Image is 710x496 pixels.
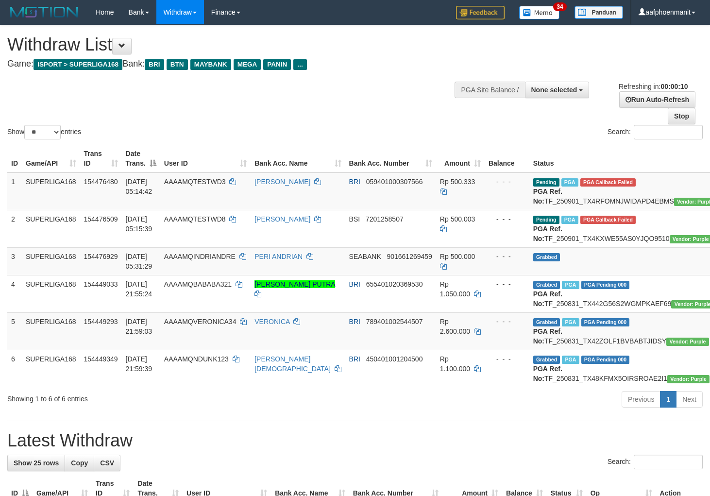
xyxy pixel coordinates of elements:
[668,108,695,124] a: Stop
[349,215,360,223] span: BSI
[254,215,310,223] a: [PERSON_NAME]
[440,253,475,260] span: Rp 500.000
[553,2,566,11] span: 34
[254,253,303,260] a: PERI ANDRIAN
[619,91,695,108] a: Run Auto-Refresh
[366,355,423,363] span: Copy 450401001204500 to clipboard
[84,253,118,260] span: 154476929
[84,215,118,223] span: 154476509
[387,253,432,260] span: Copy 901661269459 to clipboard
[251,145,345,172] th: Bank Acc. Name: activate to sort column ascending
[126,178,152,195] span: [DATE] 05:14:42
[84,355,118,363] span: 154449349
[580,178,636,187] span: PGA Error
[436,145,485,172] th: Amount: activate to sort column ascending
[234,59,261,70] span: MEGA
[634,455,703,469] input: Search:
[622,391,660,408] a: Previous
[349,280,360,288] span: BRI
[254,178,310,186] a: [PERSON_NAME]
[581,318,630,326] span: PGA Pending
[660,391,676,408] a: 1
[634,125,703,139] input: Search:
[22,247,80,275] td: SUPERLIGA168
[293,59,306,70] span: ...
[22,172,80,210] td: SUPERLIGA168
[7,172,22,210] td: 1
[366,215,404,223] span: Copy 7201258507 to clipboard
[533,253,560,261] span: Grabbed
[122,145,160,172] th: Date Trans.: activate to sort column descending
[345,145,436,172] th: Bank Acc. Number: activate to sort column ascending
[440,355,470,373] span: Rp 1.100.000
[533,225,562,242] b: PGA Ref. No:
[22,350,80,387] td: SUPERLIGA168
[533,178,559,187] span: Pending
[7,431,703,450] h1: Latest Withdraw
[581,356,630,364] span: PGA Pending
[167,59,188,70] span: BTN
[7,125,81,139] label: Show entries
[676,391,703,408] a: Next
[349,318,360,325] span: BRI
[84,318,118,325] span: 154449293
[562,281,579,289] span: Marked by aafheankoy
[533,327,562,345] b: PGA Ref. No:
[7,210,22,247] td: 2
[145,59,164,70] span: BRI
[667,375,710,383] span: Vendor URL: https://trx4.1velocity.biz
[7,5,81,19] img: MOTION_logo.png
[456,6,505,19] img: Feedback.jpg
[533,365,562,382] b: PGA Ref. No:
[164,355,229,363] span: AAAAMQNDUNK123
[126,355,152,373] span: [DATE] 21:59:39
[349,178,360,186] span: BRI
[164,318,237,325] span: AAAAMQVERONICA34
[7,350,22,387] td: 6
[608,125,703,139] label: Search:
[94,455,120,471] a: CSV
[7,59,464,69] h4: Game: Bank:
[561,178,578,187] span: Marked by aafmaleo
[619,83,688,90] span: Refreshing in:
[126,215,152,233] span: [DATE] 05:15:39
[489,317,525,326] div: - - -
[533,290,562,308] b: PGA Ref. No:
[164,280,232,288] span: AAAAMQBABABA321
[7,145,22,172] th: ID
[254,280,335,288] a: [PERSON_NAME] PUTRA
[14,459,59,467] span: Show 25 rows
[7,455,65,471] a: Show 25 rows
[7,390,288,404] div: Showing 1 to 6 of 6 entries
[489,214,525,224] div: - - -
[581,281,630,289] span: PGA Pending
[126,318,152,335] span: [DATE] 21:59:03
[65,455,94,471] a: Copy
[533,318,560,326] span: Grabbed
[263,59,291,70] span: PANIN
[575,6,623,19] img: panduan.png
[7,312,22,350] td: 5
[489,252,525,261] div: - - -
[7,275,22,312] td: 4
[660,83,688,90] strong: 00:00:10
[561,216,578,224] span: Marked by aafmaleo
[160,145,251,172] th: User ID: activate to sort column ascending
[562,356,579,364] span: Marked by aafheankoy
[100,459,114,467] span: CSV
[34,59,122,70] span: ISPORT > SUPERLIGA168
[71,459,88,467] span: Copy
[164,215,226,223] span: AAAAMQTESTWD8
[489,354,525,364] div: - - -
[24,125,61,139] select: Showentries
[164,178,226,186] span: AAAAMQTESTWD3
[190,59,231,70] span: MAYBANK
[533,356,560,364] span: Grabbed
[7,35,464,54] h1: Withdraw List
[349,253,381,260] span: SEABANK
[440,178,475,186] span: Rp 500.333
[440,215,475,223] span: Rp 500.003
[126,253,152,270] span: [DATE] 05:31:29
[562,318,579,326] span: Marked by aafheankoy
[525,82,590,98] button: None selected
